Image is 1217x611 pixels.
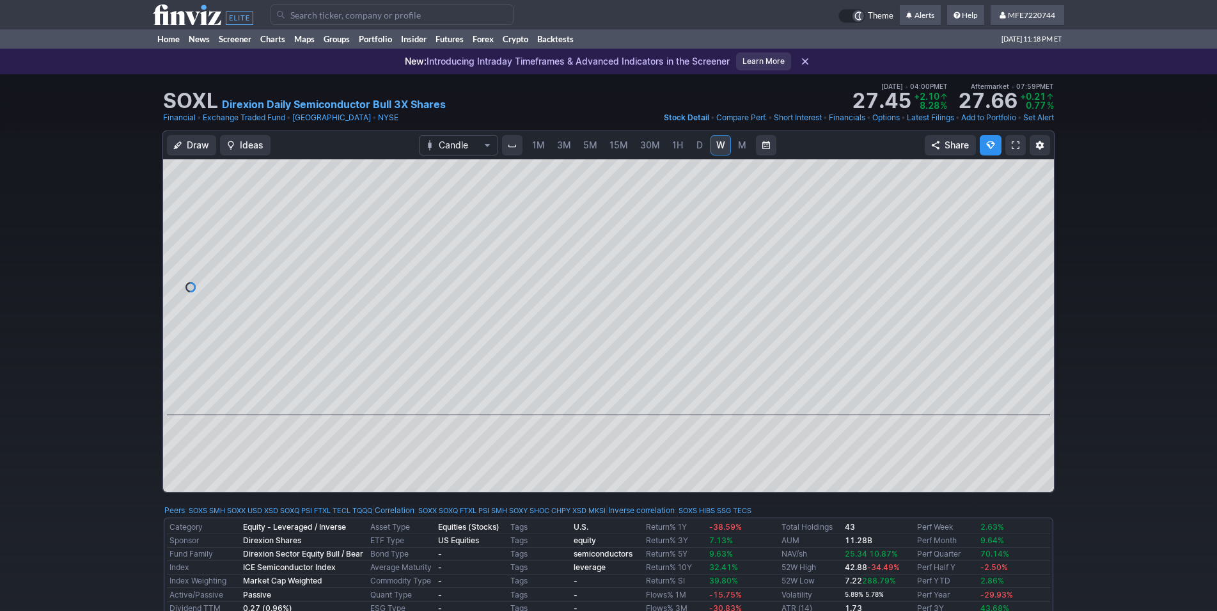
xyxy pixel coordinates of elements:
[756,135,776,155] button: Range
[460,504,476,517] a: FTXL
[508,575,571,588] td: Tags
[438,536,479,545] b: US Equities
[574,576,577,585] b: -
[574,590,577,599] b: -
[378,111,398,124] a: NYSE
[438,522,499,532] b: Equities (Stocks)
[574,549,632,559] a: semiconductors
[867,562,900,572] span: -34.49%
[164,504,372,517] div: :
[292,111,371,124] a: [GEOGRAPHIC_DATA]
[829,111,865,124] a: Financials
[243,576,322,585] b: Market Cap Weighted
[971,81,1054,92] span: Aftermarket 07:59PM ET
[867,111,871,124] span: •
[958,91,1017,111] strong: 27.66
[634,135,666,155] a: 30M
[197,111,201,124] span: •
[696,139,703,150] span: D
[287,111,291,124] span: •
[319,29,354,49] a: Groups
[920,100,939,111] span: 8.28
[862,576,896,585] span: 288.79%
[163,91,218,111] h1: SOXL
[823,111,828,124] span: •
[915,521,978,534] td: Perf Week
[290,29,319,49] a: Maps
[577,135,603,155] a: 5M
[247,504,262,517] a: USD
[845,591,884,598] small: 5.89% 5.78%
[709,549,733,559] span: 9.63%
[439,139,478,152] span: Candle
[256,29,290,49] a: Charts
[583,139,597,150] span: 5M
[368,521,436,534] td: Asset Type
[491,504,507,517] a: SMH
[167,135,216,155] button: Draw
[905,83,908,90] span: •
[643,588,707,602] td: Flows% 1M
[845,522,855,532] b: 43
[243,549,363,559] b: Direxion Sector Equity Bull / Bear
[372,504,606,517] div: | :
[716,111,767,124] a: Compare Perf.
[779,588,842,602] td: Volatility
[214,29,256,49] a: Screener
[925,135,976,155] button: Share
[1047,100,1054,111] span: %
[368,548,436,561] td: Bond Type
[508,548,571,561] td: Tags
[153,29,184,49] a: Home
[368,575,436,588] td: Commodity Type
[838,9,893,23] a: Theme
[314,504,331,517] a: FTXL
[779,521,842,534] td: Total Holdings
[354,29,397,49] a: Portfolio
[532,139,545,150] span: 1M
[915,548,978,561] td: Perf Quarter
[187,139,209,152] span: Draw
[1011,83,1014,90] span: •
[243,536,301,545] b: Direxion Shares
[530,504,549,517] a: SHOC
[717,504,731,517] a: SSG
[907,111,954,124] a: Latest Filings
[574,562,606,572] a: leverage
[372,111,377,124] span: •
[689,135,710,155] a: D
[478,504,489,517] a: PSI
[508,521,571,534] td: Tags
[189,504,207,517] a: SOXS
[167,534,240,548] td: Sponsor
[915,561,978,575] td: Perf Half Y
[167,548,240,561] td: Fund Family
[774,111,822,124] a: Short Interest
[643,548,707,561] td: Return% 5Y
[961,111,1016,124] a: Add to Portfolio
[438,549,442,559] b: -
[509,504,528,517] a: SOXY
[716,113,767,122] span: Compare Perf.
[209,504,225,517] a: SMH
[845,576,896,585] b: 7.22
[672,139,683,150] span: 1H
[980,562,1008,572] span: -2.50%
[557,139,571,150] span: 3M
[980,576,1004,585] span: 2.86%
[375,505,414,515] a: Correlation
[405,56,427,67] span: New:
[220,135,271,155] button: Ideas
[526,135,551,155] a: 1M
[915,575,978,588] td: Perf YTD
[397,29,431,49] a: Insider
[1001,29,1062,49] span: [DATE] 11:18 PM ET
[947,5,984,26] a: Help
[243,590,271,599] b: Passive
[666,135,689,155] a: 1H
[1023,111,1054,124] a: Set Alert
[588,504,606,517] a: MKSI
[368,588,436,602] td: Quant Type
[167,561,240,575] td: Index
